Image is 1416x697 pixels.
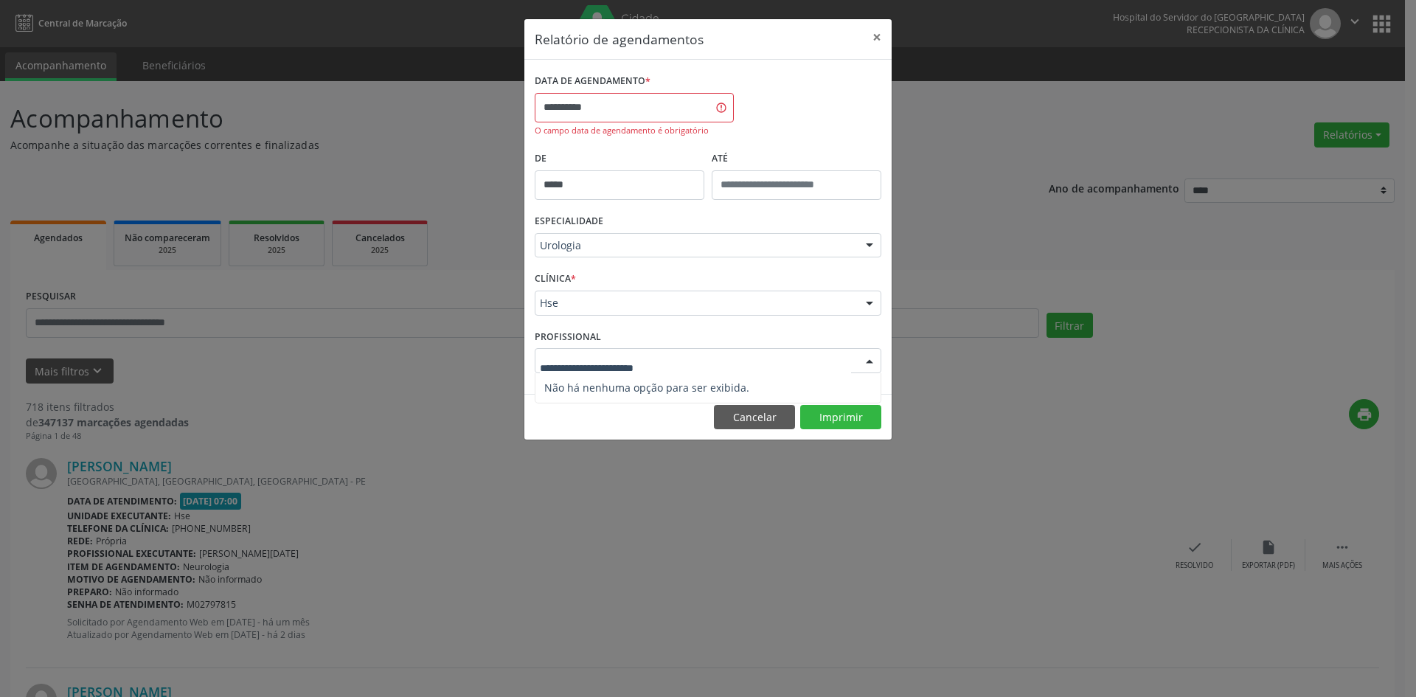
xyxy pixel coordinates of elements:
button: Imprimir [800,405,881,430]
div: O campo data de agendamento é obrigatório [535,125,734,137]
button: Cancelar [714,405,795,430]
label: ESPECIALIDADE [535,210,603,233]
span: Hse [540,296,851,311]
span: Urologia [540,238,851,253]
label: ATÉ [712,148,881,170]
label: De [535,148,704,170]
h5: Relatório de agendamentos [535,30,704,49]
span: Não há nenhuma opção para ser exibida. [535,373,881,403]
label: CLÍNICA [535,268,576,291]
label: DATA DE AGENDAMENTO [535,70,650,93]
label: PROFISSIONAL [535,326,601,349]
button: Close [862,19,892,55]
